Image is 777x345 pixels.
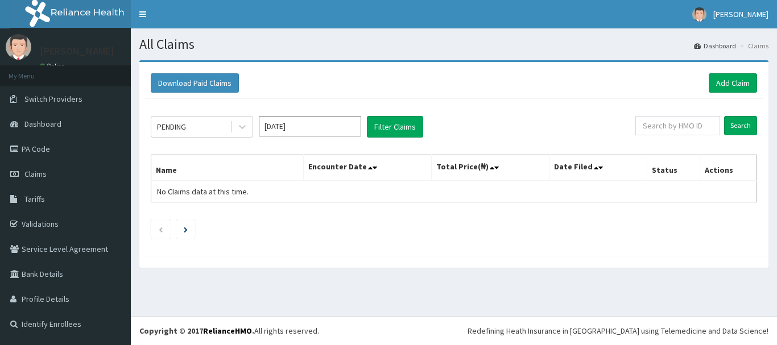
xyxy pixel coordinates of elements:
[139,326,254,336] strong: Copyright © 2017 .
[40,46,114,56] p: [PERSON_NAME]
[367,116,423,138] button: Filter Claims
[724,116,757,135] input: Search
[635,116,720,135] input: Search by HMO ID
[259,116,361,136] input: Select Month and Year
[647,155,700,181] th: Status
[468,325,768,336] div: Redefining Heath Insurance in [GEOGRAPHIC_DATA] using Telemedicine and Data Science!
[24,169,47,179] span: Claims
[694,41,736,51] a: Dashboard
[203,326,252,336] a: RelianceHMO
[549,155,647,181] th: Date Filed
[692,7,706,22] img: User Image
[184,224,188,234] a: Next page
[151,155,304,181] th: Name
[40,62,67,70] a: Online
[131,316,777,345] footer: All rights reserved.
[709,73,757,93] a: Add Claim
[6,34,31,60] img: User Image
[158,224,163,234] a: Previous page
[304,155,431,181] th: Encounter Date
[157,186,249,197] span: No Claims data at this time.
[24,119,61,129] span: Dashboard
[431,155,549,181] th: Total Price(₦)
[24,94,82,104] span: Switch Providers
[713,9,768,19] span: [PERSON_NAME]
[24,194,45,204] span: Tariffs
[157,121,186,132] div: PENDING
[737,41,768,51] li: Claims
[151,73,239,93] button: Download Paid Claims
[700,155,757,181] th: Actions
[139,37,768,52] h1: All Claims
